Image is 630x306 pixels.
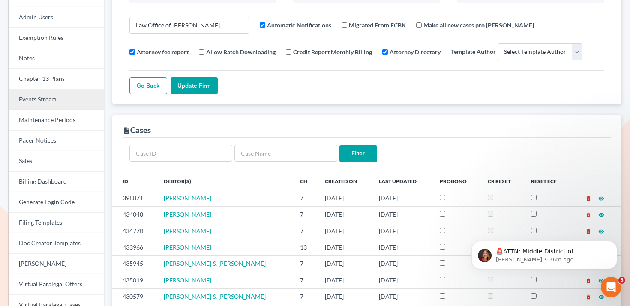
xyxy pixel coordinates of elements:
label: Credit Report Monthly Billing [293,48,372,56]
iframe: Intercom live chat [601,277,621,297]
a: visibility [598,211,604,218]
div: Cases [123,125,151,135]
td: [DATE] [372,288,433,305]
a: [PERSON_NAME] [164,244,211,251]
a: Events Stream [9,89,104,110]
input: Case Name [234,145,337,162]
th: Last Updated [372,172,433,190]
td: 434048 [112,206,157,223]
i: delete_forever [585,294,591,300]
i: delete_forever [585,212,591,218]
a: Maintenance Periods [9,110,104,131]
a: delete_forever [585,293,591,300]
a: Filing Templates [9,213,104,233]
td: [DATE] [372,255,433,272]
a: [PERSON_NAME] & [PERSON_NAME] [164,293,266,300]
label: Attorney Directory [390,48,441,56]
th: Reset ECF [524,172,571,190]
a: visibility [598,276,604,284]
td: 398871 [112,190,157,206]
td: 7 [293,206,318,223]
input: Case ID [129,145,232,162]
th: Debtor(s) [157,172,294,190]
td: [DATE] [318,239,372,255]
a: delete_forever [585,194,591,202]
td: [DATE] [318,223,372,239]
a: Pacer Notices [9,131,104,151]
i: visibility [598,196,604,202]
a: [PERSON_NAME] [164,227,211,235]
i: visibility [598,212,604,218]
th: ID [112,172,157,190]
td: 7 [293,272,318,288]
a: Go Back [129,77,167,95]
a: Generate Login Code [9,192,104,213]
td: [DATE] [318,288,372,305]
a: Notes [9,48,104,69]
td: [DATE] [318,255,372,272]
a: delete_forever [585,211,591,218]
label: Allow Batch Downloading [206,48,276,56]
i: visibility [598,294,604,300]
th: CR Reset [481,172,524,190]
label: Automatic Notifications [267,21,331,30]
label: Attorney fee report [137,48,189,56]
a: delete_forever [585,276,591,284]
td: 13 [293,239,318,255]
i: delete_forever [585,196,591,202]
a: [PERSON_NAME] & [PERSON_NAME] [164,260,266,267]
input: Update Firm [171,77,218,95]
a: Chapter 13 Plans [9,69,104,89]
a: [PERSON_NAME] [164,276,211,284]
span: 8 [618,277,625,284]
td: [DATE] [318,206,372,223]
td: 430579 [112,288,157,305]
a: Exemption Rules [9,28,104,48]
label: Make all new cases pro [PERSON_NAME] [423,21,534,30]
a: Doc Creator Templates [9,233,104,254]
a: [PERSON_NAME] [9,254,104,274]
th: ProBono [433,172,481,190]
th: Ch [293,172,318,190]
td: 433966 [112,239,157,255]
td: 7 [293,255,318,272]
td: 435945 [112,255,157,272]
td: [DATE] [372,223,433,239]
td: [DATE] [318,272,372,288]
i: description [123,127,130,134]
td: 7 [293,190,318,206]
td: [DATE] [372,272,433,288]
a: Virtual Paralegal Offers [9,274,104,295]
iframe: Intercom notifications message [459,223,630,283]
td: 7 [293,223,318,239]
td: [DATE] [372,239,433,255]
a: [PERSON_NAME] [164,211,211,218]
a: Billing Dashboard [9,172,104,192]
td: 435019 [112,272,157,288]
a: visibility [598,194,604,202]
a: visibility [598,293,604,300]
td: [DATE] [372,206,433,223]
td: [DATE] [372,190,433,206]
a: Sales [9,151,104,172]
td: [DATE] [318,190,372,206]
label: Template Author [451,47,496,56]
td: 7 [293,288,318,305]
td: 434770 [112,223,157,239]
a: [PERSON_NAME] [164,194,211,202]
input: Filter [339,145,377,162]
label: Migrated From FCBK [349,21,406,30]
a: Admin Users [9,7,104,28]
th: Created On [318,172,372,190]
